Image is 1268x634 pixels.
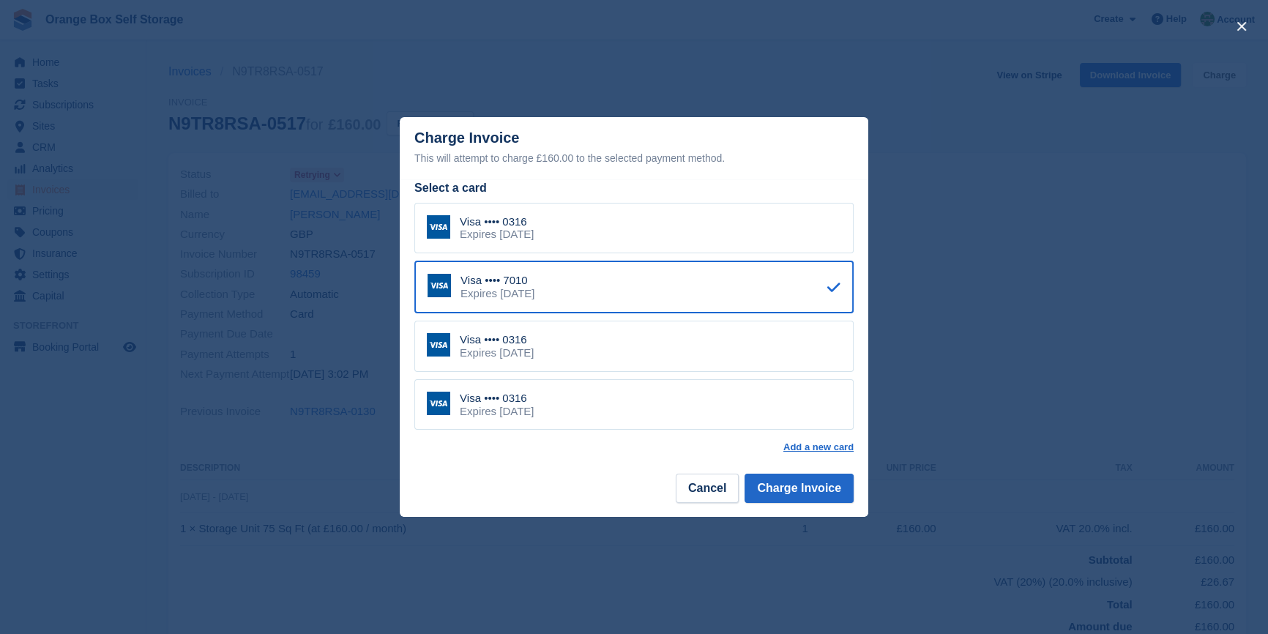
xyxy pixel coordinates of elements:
div: Charge Invoice [414,130,854,167]
div: Expires [DATE] [460,287,534,300]
div: This will attempt to charge £160.00 to the selected payment method. [414,149,854,167]
div: Expires [DATE] [460,228,534,241]
img: Visa Logo [427,215,450,239]
div: Visa •••• 7010 [460,274,534,287]
a: Add a new card [783,441,854,453]
div: Visa •••• 0316 [460,215,534,228]
div: Visa •••• 0316 [460,392,534,405]
div: Expires [DATE] [460,346,534,359]
div: Select a card [414,179,854,197]
button: Charge Invoice [745,474,854,503]
div: Expires [DATE] [460,405,534,418]
img: Visa Logo [427,392,450,415]
img: Visa Logo [427,333,450,357]
img: Visa Logo [428,274,451,297]
div: Visa •••• 0316 [460,333,534,346]
button: Cancel [676,474,739,503]
button: close [1230,15,1253,38]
